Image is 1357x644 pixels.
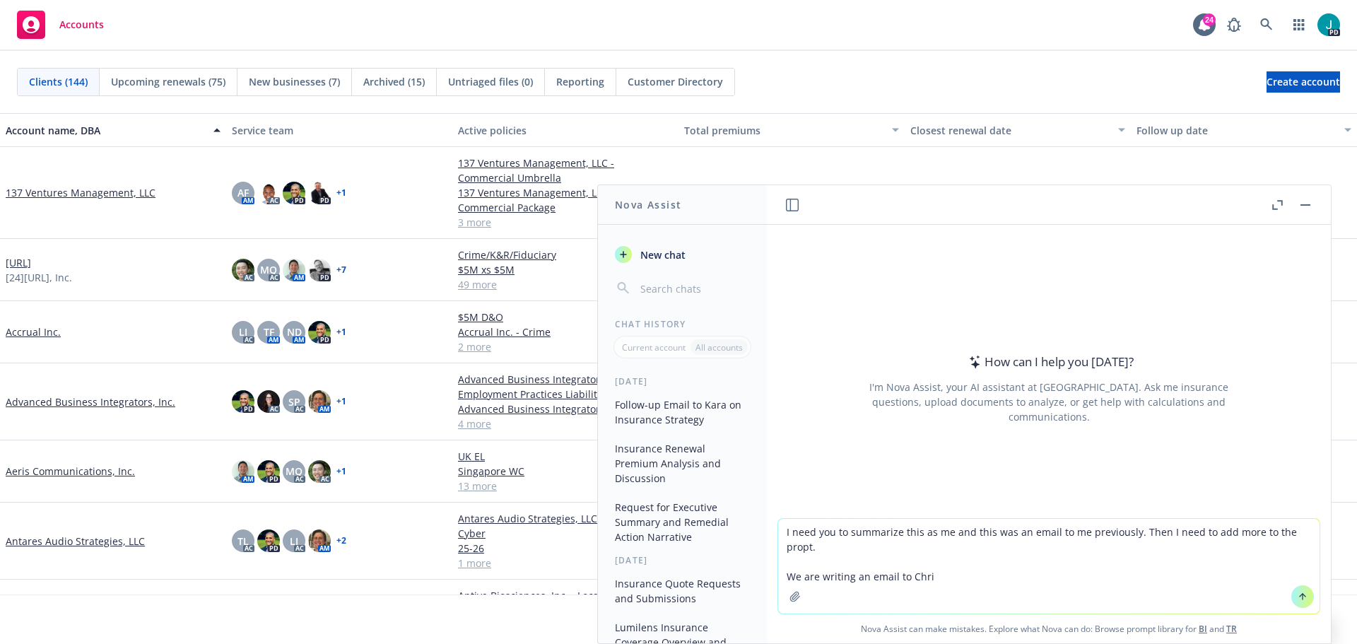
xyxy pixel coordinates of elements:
[257,529,280,552] img: photo
[452,113,678,147] button: Active policies
[609,393,756,431] button: Follow-up Email to Kara on Insurance Strategy
[905,113,1131,147] button: Closest renewal date
[1131,113,1357,147] button: Follow up date
[609,496,756,549] button: Request for Executive Summary and Remedial Action Narrative
[336,467,346,476] a: + 1
[29,74,88,89] span: Clients (144)
[598,554,767,566] div: [DATE]
[336,266,346,274] a: + 7
[458,449,673,464] a: UK EL
[6,185,155,200] a: 137 Ventures Management, LLC
[458,464,673,479] a: Singapore WC
[283,259,305,281] img: photo
[286,464,302,479] span: MQ
[678,113,905,147] button: Total premiums
[458,541,673,556] a: 25-26
[363,74,425,89] span: Archived (15)
[778,519,1320,614] textarea: I need you to summarize this as me and this was an email to me previously. Then I need to add mor...
[458,372,673,402] a: Advanced Business Integrators, Inc. - Employment Practices Liability
[6,255,31,270] a: [URL]
[458,123,673,138] div: Active policies
[290,534,298,549] span: LI
[237,185,249,200] span: AF
[638,247,686,262] span: New chat
[1203,13,1216,26] div: 24
[308,529,331,552] img: photo
[308,259,331,281] img: photo
[609,242,756,267] button: New chat
[622,341,686,353] p: Current account
[609,437,756,490] button: Insurance Renewal Premium Analysis and Discussion
[458,588,673,603] a: Antiva Biosciences, Inc. - Local Placement
[308,460,331,483] img: photo
[458,556,673,570] a: 1 more
[556,74,604,89] span: Reporting
[6,324,61,339] a: Accrual Inc.
[6,394,175,409] a: Advanced Business Integrators, Inc.
[264,324,274,339] span: TF
[336,189,346,197] a: + 1
[308,390,331,413] img: photo
[1317,13,1340,36] img: photo
[598,318,767,330] div: Chat History
[609,572,756,610] button: Insurance Quote Requests and Submissions
[458,310,673,324] a: $5M D&O
[59,19,104,30] span: Accounts
[1267,71,1340,93] a: Create account
[910,123,1110,138] div: Closest renewal date
[232,460,254,483] img: photo
[695,341,743,353] p: All accounts
[458,479,673,493] a: 13 more
[458,416,673,431] a: 4 more
[288,394,300,409] span: SP
[458,339,673,354] a: 2 more
[237,534,249,549] span: TL
[1267,69,1340,95] span: Create account
[6,123,205,138] div: Account name, DBA
[232,390,254,413] img: photo
[308,182,331,204] img: photo
[598,375,767,387] div: [DATE]
[638,279,750,298] input: Search chats
[458,324,673,339] a: Accrual Inc. - Crime
[773,614,1325,643] span: Nova Assist can make mistakes. Explore what Nova can do: Browse prompt library for and
[260,262,277,277] span: MQ
[257,390,280,413] img: photo
[458,262,673,277] a: $5M xs $5M
[336,537,346,545] a: + 2
[458,156,673,185] a: 137 Ventures Management, LLC - Commercial Umbrella
[458,511,673,541] a: Antares Audio Strategies, LLC - E&O with Cyber
[458,247,673,262] a: Crime/K&R/Fiduciary
[1220,11,1248,39] a: Report a Bug
[232,123,447,138] div: Service team
[287,324,302,339] span: ND
[458,185,673,215] a: 137 Ventures Management, LLC - Commercial Package
[1226,623,1237,635] a: TR
[1199,623,1207,635] a: BI
[458,277,673,292] a: 49 more
[336,328,346,336] a: + 1
[6,270,72,285] span: [24][URL], Inc.
[11,5,110,45] a: Accounts
[226,113,452,147] button: Service team
[628,74,723,89] span: Customer Directory
[1136,123,1336,138] div: Follow up date
[448,74,533,89] span: Untriaged files (0)
[1252,11,1281,39] a: Search
[308,321,331,344] img: photo
[6,534,145,549] a: Antares Audio Strategies, LLC
[615,197,681,212] h1: Nova Assist
[283,182,305,204] img: photo
[6,464,135,479] a: Aeris Communications, Inc.
[336,397,346,406] a: + 1
[249,74,340,89] span: New businesses (7)
[257,460,280,483] img: photo
[111,74,225,89] span: Upcoming renewals (75)
[1285,11,1313,39] a: Switch app
[239,324,247,339] span: LI
[458,402,673,416] a: Advanced Business Integrators, Inc. - Cyber
[850,380,1247,424] div: I'm Nova Assist, your AI assistant at [GEOGRAPHIC_DATA]. Ask me insurance questions, upload docum...
[257,182,280,204] img: photo
[232,259,254,281] img: photo
[458,215,673,230] a: 3 more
